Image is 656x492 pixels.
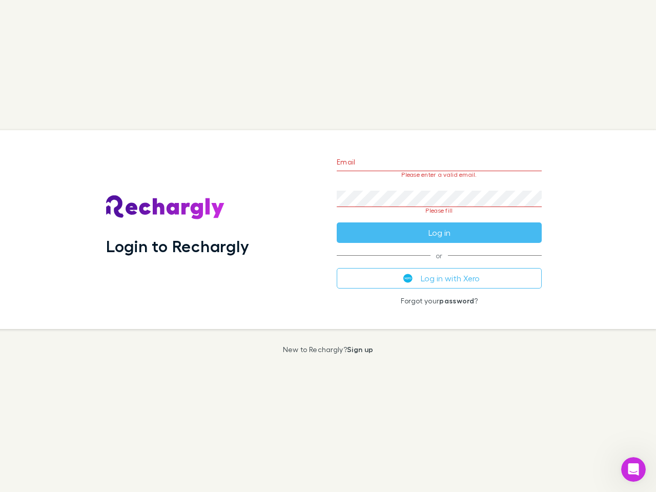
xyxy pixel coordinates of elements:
[337,297,542,305] p: Forgot your ?
[337,207,542,214] p: Please fill
[337,268,542,289] button: Log in with Xero
[439,296,474,305] a: password
[337,171,542,178] p: Please enter a valid email.
[106,236,249,256] h1: Login to Rechargly
[347,345,373,354] a: Sign up
[403,274,413,283] img: Xero's logo
[337,255,542,256] span: or
[337,222,542,243] button: Log in
[106,195,225,220] img: Rechargly's Logo
[621,457,646,482] iframe: Intercom live chat
[283,345,374,354] p: New to Rechargly?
